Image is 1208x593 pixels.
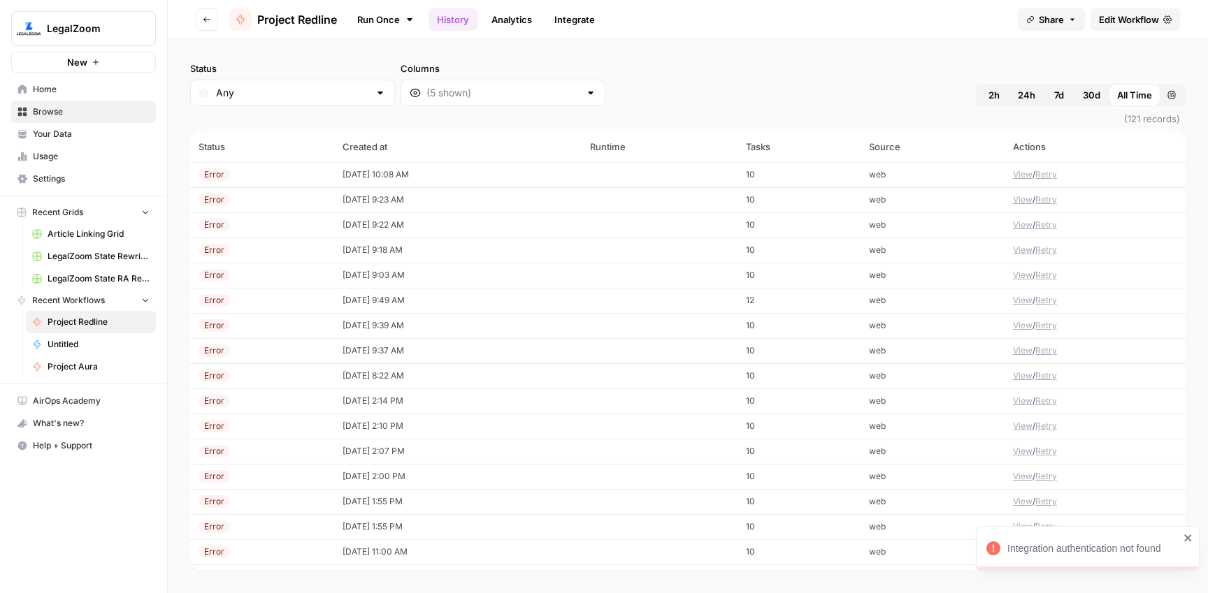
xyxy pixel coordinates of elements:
td: / [1005,464,1186,489]
td: 10 [738,464,861,489]
td: [DATE] 9:22 AM [334,212,582,237]
span: Project Redline [48,316,150,328]
td: web [861,439,1005,464]
div: Error [199,546,230,558]
button: Retry [1035,445,1057,457]
button: Retry [1035,420,1057,432]
span: Untitled [48,338,150,351]
button: 7d [1044,84,1074,106]
td: 10 [738,388,861,413]
td: / [1005,237,1186,263]
button: View [1013,420,1033,432]
button: View [1013,219,1033,231]
a: Untitled [26,333,156,356]
button: Retry [1035,470,1057,483]
td: [DATE] 9:49 AM [334,288,582,313]
button: View [1013,344,1033,357]
div: What's new? [12,413,155,434]
div: Error [199,445,230,457]
input: (5 shown) [426,86,580,100]
td: 10 [738,413,861,439]
img: LegalZoom Logo [16,16,41,41]
th: Actions [1005,131,1186,162]
td: [DATE] 11:00 AM [334,539,582,564]
td: 10 [738,338,861,363]
button: View [1013,168,1033,181]
span: LegalZoom State Rewrites INC [48,250,150,263]
div: Error [199,420,230,432]
td: [DATE] 10:08 AM [334,162,582,187]
button: View [1013,369,1033,382]
span: Recent Grids [32,206,83,219]
div: Error [199,244,230,256]
td: web [861,564,1005,590]
span: Browse [33,105,150,118]
button: 30d [1074,84,1109,106]
td: 10 [738,439,861,464]
button: Retry [1035,219,1057,231]
span: 7d [1054,88,1064,102]
th: Source [861,131,1005,162]
label: Columns [401,61,605,75]
td: / [1005,388,1186,413]
td: [DATE] 2:00 PM [334,464,582,489]
button: View [1013,193,1033,206]
td: web [861,288,1005,313]
button: View [1013,445,1033,457]
td: web [861,338,1005,363]
input: Any [216,86,369,100]
span: All Time [1117,88,1152,102]
div: Error [199,193,230,206]
td: 10 [738,212,861,237]
td: 12 [738,288,861,313]
div: Error [199,319,230,332]
td: web [861,388,1005,413]
td: / [1005,263,1186,288]
div: Error [199,219,230,231]
div: Error [199,344,230,357]
span: Project Redline [257,11,337,28]
td: / [1005,187,1186,212]
a: Run Once [348,8,423,31]
span: 2h [988,88,1000,102]
div: Error [199,470,230,483]
td: 10 [738,263,861,288]
span: Article Linking Grid [48,228,150,240]
button: Recent Workflows [11,290,156,311]
span: Usage [33,150,150,163]
button: Retry [1035,244,1057,256]
span: Project Aura [48,360,150,373]
a: History [429,8,477,31]
button: View [1013,294,1033,307]
a: Project Aura [26,356,156,378]
td: 10 [738,564,861,590]
td: 10 [738,187,861,212]
td: web [861,162,1005,187]
button: Retry [1035,294,1057,307]
td: / [1005,338,1186,363]
a: Project Redline [26,311,156,333]
button: Retry [1035,369,1057,382]
span: Your Data [33,128,150,140]
td: [DATE] 8:22 AM [334,363,582,388]
button: 24h [1009,84,1044,106]
button: Retry [1035,495,1057,508]
th: Created at [334,131,582,162]
span: 24h [1018,88,1035,102]
a: Article Linking Grid [26,223,156,245]
a: Project Redline [229,8,337,31]
td: [DATE] 9:23 AM [334,187,582,212]
span: LegalZoom State RA Rewrites [48,272,150,285]
span: Recent Workflows [32,294,105,307]
button: Retry [1035,193,1057,206]
th: Runtime [582,131,738,162]
a: Integrate [546,8,603,31]
button: New [11,52,156,73]
span: Help + Support [33,439,150,452]
td: [DATE] 1:55 PM [334,514,582,539]
td: 10 [738,313,861,338]
td: / [1005,439,1186,464]
div: Error [199,520,230,533]
td: web [861,187,1005,212]
a: Home [11,78,156,101]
